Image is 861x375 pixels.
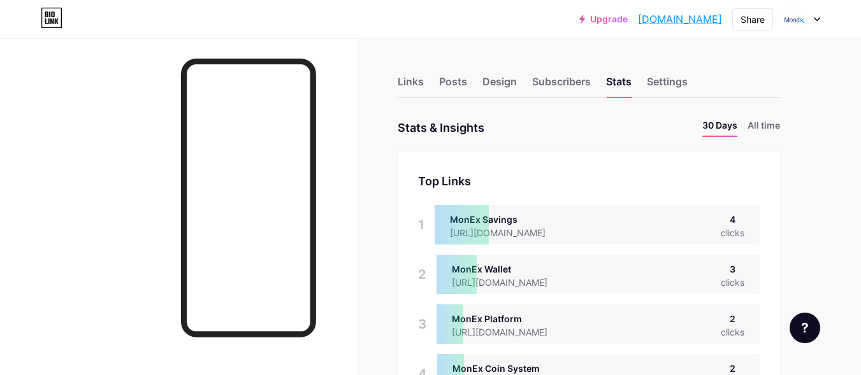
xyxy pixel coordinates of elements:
[452,362,568,375] div: MonEx Coin System
[482,74,517,97] div: Design
[418,255,426,294] div: 2
[439,74,467,97] div: Posts
[532,74,591,97] div: Subscribers
[647,74,688,97] div: Settings
[452,312,568,325] div: MonEx Platform
[452,325,568,339] div: [URL][DOMAIN_NAME]
[721,325,744,339] div: clicks
[748,118,780,137] li: All time
[452,262,568,276] div: MonEx Wallet
[418,304,426,344] div: 3
[452,276,568,289] div: [URL][DOMAIN_NAME]
[721,276,744,289] div: clicks
[450,213,566,226] div: MonEx Savings
[638,11,722,27] a: [DOMAIN_NAME]
[702,118,737,137] li: 30 Days
[721,226,744,239] div: clicks
[783,7,807,31] img: monex
[721,213,744,226] div: 4
[606,74,632,97] div: Stats
[579,14,628,24] a: Upgrade
[398,74,424,97] div: Links
[450,226,566,239] div: [URL][DOMAIN_NAME]
[741,13,765,26] div: Share
[721,262,744,276] div: 3
[418,173,760,190] div: Top Links
[418,205,424,244] div: 1
[721,312,744,325] div: 2
[721,362,744,375] div: 2
[398,118,484,137] div: Stats & Insights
